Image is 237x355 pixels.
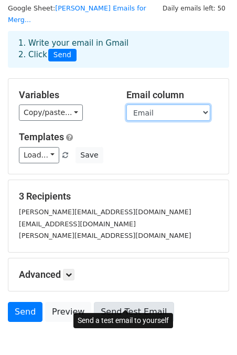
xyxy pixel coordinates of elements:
[19,131,64,142] a: Templates
[19,232,191,239] small: [PERSON_NAME][EMAIL_ADDRESS][DOMAIN_NAME]
[19,147,59,163] a: Load...
[126,89,218,101] h5: Email column
[159,3,229,14] span: Daily emails left: 50
[8,302,42,322] a: Send
[94,302,174,322] a: Send Test Email
[45,302,91,322] a: Preview
[73,313,173,328] div: Send a test email to yourself
[159,4,229,12] a: Daily emails left: 50
[10,37,227,61] div: 1. Write your email in Gmail 2. Click
[8,4,146,24] a: [PERSON_NAME] Emails for Merg...
[19,89,111,101] h5: Variables
[19,208,191,216] small: [PERSON_NAME][EMAIL_ADDRESS][DOMAIN_NAME]
[19,269,218,280] h5: Advanced
[185,305,237,355] iframe: Chat Widget
[48,49,77,61] span: Send
[76,147,103,163] button: Save
[8,4,146,24] small: Google Sheet:
[19,191,218,202] h5: 3 Recipients
[19,220,136,228] small: [EMAIL_ADDRESS][DOMAIN_NAME]
[19,105,83,121] a: Copy/paste...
